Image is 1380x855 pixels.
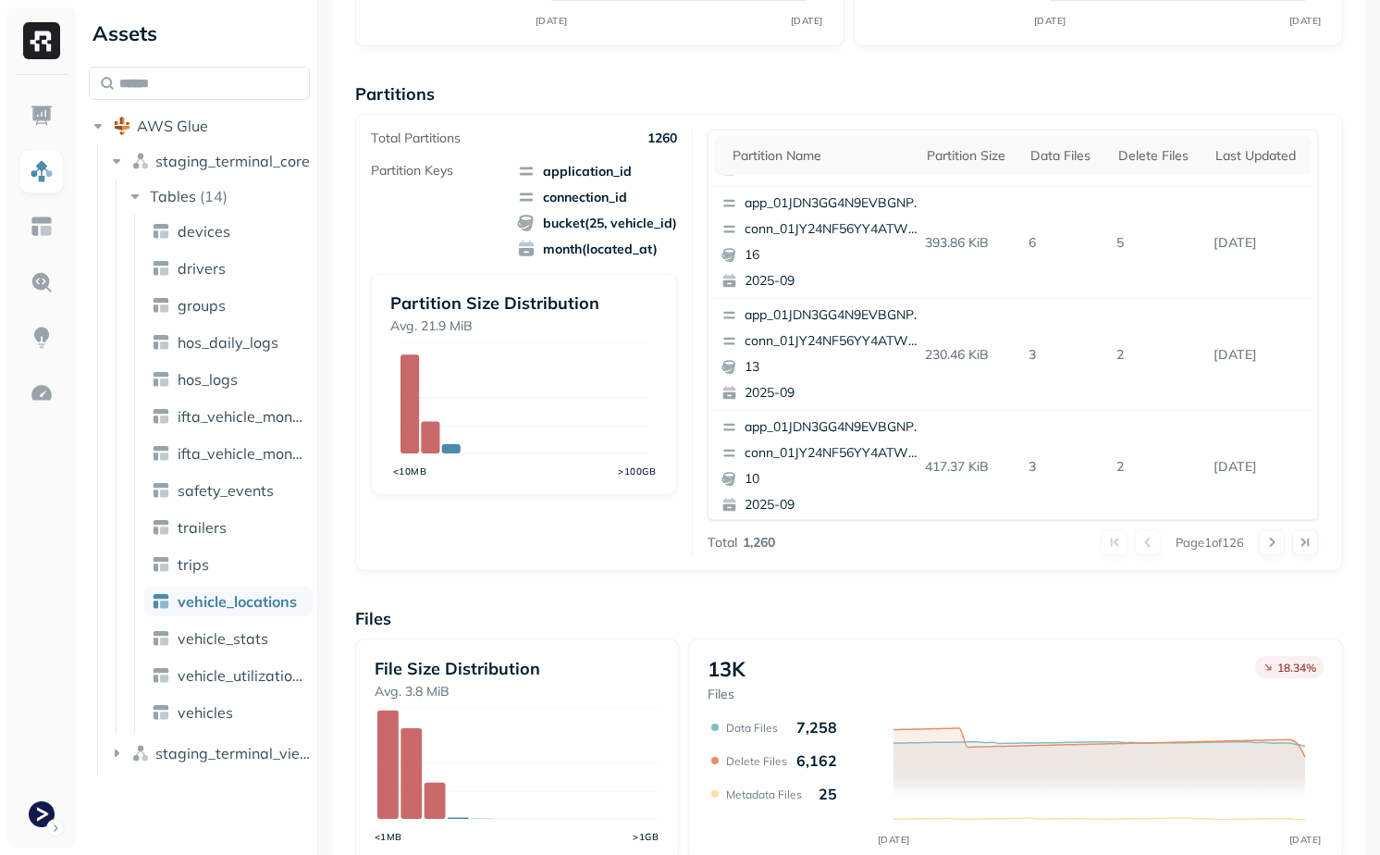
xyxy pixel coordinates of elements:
[375,658,659,679] p: File Size Distribution
[178,222,230,241] span: devices
[178,481,274,500] span: safety_events
[152,222,170,241] img: table
[1021,339,1109,371] p: 3
[1021,227,1109,259] p: 6
[619,465,657,477] tspan: >100GB
[178,555,209,574] span: trips
[30,104,54,128] img: Dashboard
[144,698,313,727] a: vehicles
[178,518,227,537] span: trailers
[708,686,745,703] p: Files
[745,306,924,325] p: app_01JDN3GG4N9EVBGNPTA9PXZ02J
[155,152,310,170] span: staging_terminal_core
[30,270,54,294] img: Query Explorer
[152,333,170,352] img: table
[517,188,677,206] span: connection_id
[144,217,313,246] a: devices
[726,787,802,801] p: Metadata Files
[1277,661,1316,675] p: 18.34 %
[152,296,170,315] img: table
[178,444,305,463] span: ifta_vehicle_months
[144,550,313,579] a: trips
[152,666,170,685] img: table
[390,317,657,335] p: Avg. 21.9 MiB
[708,534,737,551] p: Total
[726,754,787,768] p: Delete Files
[131,744,150,762] img: namespace
[745,418,924,437] p: app_01JDN3GG4N9EVBGNPTA9PXZ02J
[634,831,659,843] tspan: >1GB
[155,744,311,762] span: staging_terminal_view
[1109,451,1206,483] p: 2
[517,240,677,258] span: month(located_at)
[714,187,932,298] button: app_01JDN3GG4N9EVBGNPTA9PXZ02Jconn_01JY24NF56YY4ATWMD6PK24N4C162025-09
[745,220,924,239] p: conn_01JY24NF56YY4ATWMD6PK24N4C
[1206,227,1312,259] p: Sep 5, 2025
[144,476,313,505] a: safety_events
[745,470,924,489] p: 10
[1109,227,1206,259] p: 5
[89,19,310,48] div: Assets
[144,254,313,283] a: drivers
[1033,15,1066,27] tspan: [DATE]
[355,83,1343,105] p: Partitions
[1288,834,1321,846] tspan: [DATE]
[150,187,196,205] span: Tables
[152,555,170,574] img: table
[178,296,226,315] span: groups
[152,444,170,463] img: table
[745,444,924,463] p: conn_01JY24NF56YY4ATWMD6PK24N4C
[144,587,313,616] a: vehicle_locations
[30,215,54,239] img: Asset Explorer
[535,15,567,27] tspan: [DATE]
[918,451,1021,483] p: 417.37 KiB
[517,214,677,232] span: bucket(25, vehicle_id)
[714,299,932,410] button: app_01JDN3GG4N9EVBGNPTA9PXZ02Jconn_01JY24NF56YY4ATWMD6PK24N4C132025-09
[137,117,208,135] span: AWS Glue
[178,629,268,648] span: vehicle_stats
[107,738,311,768] button: staging_terminal_view
[178,703,233,722] span: vehicles
[152,592,170,611] img: table
[790,15,822,27] tspan: [DATE]
[371,130,461,147] p: Total Partitions
[796,718,837,737] p: 7,258
[745,272,924,291] p: 2025-09
[1206,451,1312,483] p: Sep 5, 2025
[1288,15,1321,27] tspan: [DATE]
[152,481,170,500] img: table
[1118,147,1197,165] div: Delete Files
[107,146,311,176] button: staging_terminal_core
[375,831,402,843] tspan: <1MB
[1021,451,1109,483] p: 3
[1109,339,1206,371] p: 2
[1030,147,1100,165] div: Data Files
[30,326,54,350] img: Insights
[144,513,313,542] a: trailers
[371,162,453,180] p: Partition Keys
[918,339,1021,371] p: 230.46 KiB
[30,381,54,405] img: Optimization
[745,358,924,377] p: 13
[1176,534,1244,551] p: Page 1 of 126
[144,402,313,431] a: ifta_vehicle_month
[144,661,313,690] a: vehicle_utilization_day
[152,703,170,722] img: table
[178,592,297,611] span: vehicle_locations
[113,117,131,135] img: root
[126,181,312,211] button: Tables(14)
[152,407,170,426] img: table
[30,159,54,183] img: Assets
[745,194,924,213] p: app_01JDN3GG4N9EVBGNPTA9PXZ02J
[178,370,238,389] span: hos_logs
[178,259,226,278] span: drivers
[745,496,924,514] p: 2025-09
[390,292,657,314] p: Partition Size Distribution
[726,721,778,735] p: Data Files
[152,629,170,648] img: table
[1215,147,1302,165] div: Last updated
[927,147,1012,165] div: Partition size
[144,328,313,357] a: hos_daily_logs
[745,246,924,265] p: 16
[714,411,932,522] button: app_01JDN3GG4N9EVBGNPTA9PXZ02Jconn_01JY24NF56YY4ATWMD6PK24N4C102025-09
